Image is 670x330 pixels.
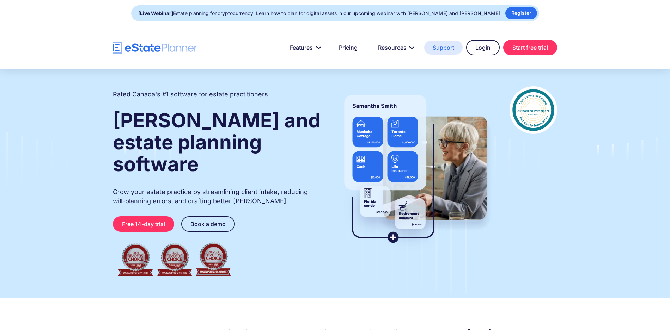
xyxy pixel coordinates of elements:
a: Support [424,41,463,55]
a: Start free trial [503,40,557,55]
a: Features [281,41,327,55]
a: home [113,42,197,54]
strong: [PERSON_NAME] and estate planning software [113,108,321,176]
a: Resources [370,41,421,55]
a: Book a demo [181,216,235,232]
p: Grow your estate practice by streamlining client intake, reducing will-planning errors, and draft... [113,187,322,206]
a: Register [505,7,537,19]
div: Estate planning for cryptocurrency: Learn how to plan for digital assets in our upcoming webinar ... [138,8,500,18]
a: Free 14-day trial [113,216,174,232]
a: Pricing [330,41,366,55]
h2: Rated Canada's #1 software for estate practitioners [113,90,268,99]
a: Login [466,40,500,55]
img: estate planner showing wills to their clients, using eState Planner, a leading estate planning so... [336,86,495,252]
strong: [Live Webinar] [138,10,173,16]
